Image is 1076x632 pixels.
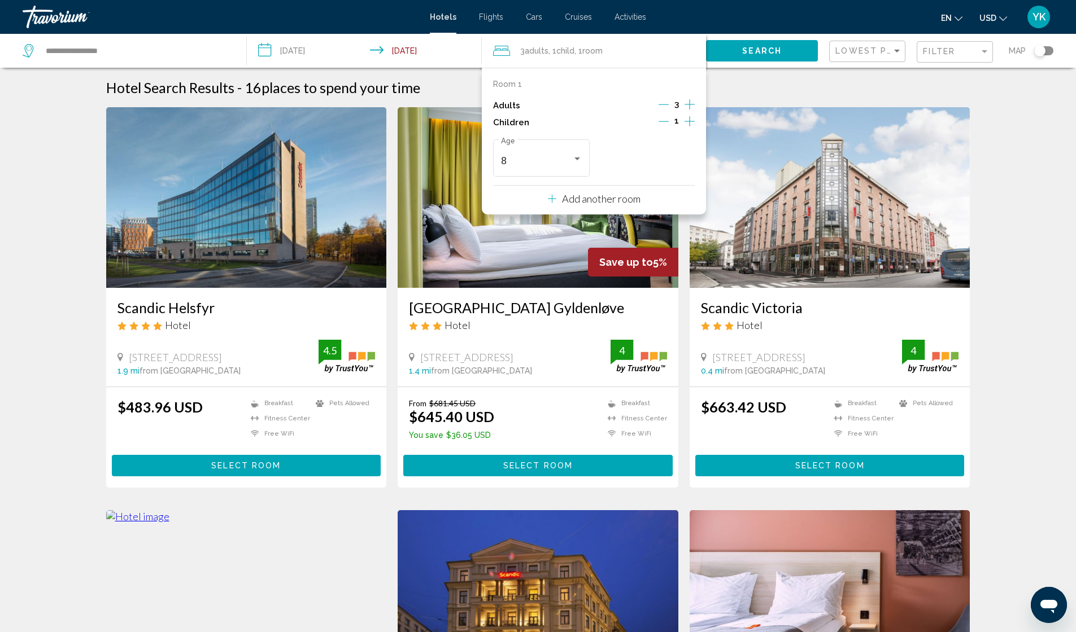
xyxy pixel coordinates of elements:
span: Hotel [737,319,763,331]
span: YK [1033,11,1045,23]
a: Hotels [430,12,456,21]
a: Flights [479,12,503,21]
button: Select Room [695,455,965,476]
del: $681.45 USD [429,398,476,408]
img: trustyou-badge.svg [902,340,959,373]
button: Change currency [979,10,1007,26]
span: From [409,398,426,408]
span: Child [556,46,574,55]
span: 1.9 mi [117,366,140,375]
span: from [GEOGRAPHIC_DATA] [724,366,825,375]
li: Pets Allowed [310,398,375,408]
span: Select Room [503,462,573,471]
button: Travelers: 3 adults, 1 child [482,34,706,68]
button: Select Room [112,455,381,476]
div: 4 star Hotel [117,319,376,331]
li: Pets Allowed [894,398,959,408]
p: $36.05 USD [409,431,494,440]
div: 4.5 [319,344,341,357]
span: Adults [525,46,548,55]
span: en [941,14,952,23]
div: 5% [588,248,678,276]
a: Scandic Victoria [701,299,959,316]
span: 8 [501,155,507,166]
span: Hotel [445,319,471,331]
button: Increment children [685,114,695,131]
span: from [GEOGRAPHIC_DATA] [431,366,532,375]
span: Filter [923,47,955,56]
button: Select Room [403,455,673,476]
img: Hotel image [690,107,970,288]
span: Cruises [565,12,592,21]
div: 4 [902,344,925,357]
span: 1.4 mi [409,366,431,375]
span: [STREET_ADDRESS] [712,351,805,363]
h2: 16 [245,79,420,96]
span: from [GEOGRAPHIC_DATA] [140,366,241,375]
iframe: Przycisk umożliwiający otwarcie okna komunikatora [1031,587,1067,623]
span: Room [582,46,603,55]
span: , 1 [574,43,603,59]
img: trustyou-badge.svg [611,340,667,373]
button: Add another room [548,186,641,209]
button: Change language [941,10,962,26]
a: Select Room [403,458,673,470]
span: Save up to [599,256,653,268]
span: 0.4 mi [701,366,724,375]
a: Travorium [23,6,419,28]
span: Map [1009,43,1026,59]
button: Check-in date: Aug 28, 2025 Check-out date: Aug 30, 2025 [247,34,482,68]
span: 1 [674,116,679,125]
ins: $645.40 USD [409,408,494,425]
img: Hotel image [398,107,678,288]
span: 3 [520,43,548,59]
li: Fitness Center [829,414,894,423]
button: Toggle map [1026,46,1053,56]
li: Free WiFi [829,429,894,438]
span: USD [979,14,996,23]
span: Select Room [211,462,281,471]
h1: Hotel Search Results [106,79,234,96]
mat-select: Sort by [835,47,902,56]
span: 3 [674,99,679,108]
button: Decrement adults [659,99,669,112]
span: You save [409,431,443,440]
li: Breakfast [602,398,667,408]
span: Select Room [795,462,865,471]
span: , 1 [548,43,574,59]
a: Select Room [112,458,381,470]
img: trustyou-badge.svg [319,340,375,373]
span: Lowest Price [835,46,908,55]
li: Free WiFi [245,429,310,438]
p: Children [493,118,529,128]
li: Fitness Center [602,414,667,423]
li: Breakfast [245,398,310,408]
span: [STREET_ADDRESS] [129,351,222,363]
div: 3 star Hotel [701,319,959,331]
button: Increment adults [685,97,695,114]
span: - [237,79,242,96]
button: Decrement children [659,116,669,129]
ins: $483.96 USD [117,398,203,415]
img: Hotel image [106,107,387,288]
a: [GEOGRAPHIC_DATA] Gyldenløve [409,299,667,316]
a: Activities [615,12,646,21]
a: Cars [526,12,542,21]
span: Search [742,47,782,56]
div: 4 [611,344,633,357]
ins: $663.42 USD [701,398,786,415]
button: Search [706,40,818,61]
span: Hotel [165,319,191,331]
span: [STREET_ADDRESS] [420,351,513,363]
button: User Menu [1024,5,1053,29]
p: Add another room [562,192,641,205]
a: Scandic Helsfyr [117,299,376,316]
